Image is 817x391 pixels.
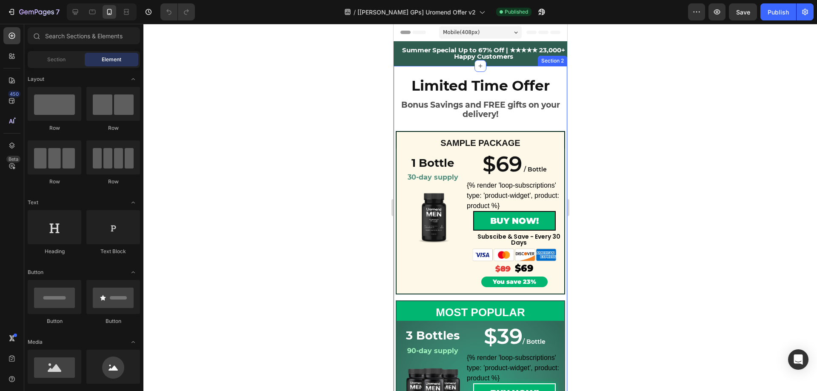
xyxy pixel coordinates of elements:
span: Media [28,338,43,346]
div: Beta [6,156,20,163]
div: Open Intercom Messenger [788,349,808,370]
strong: 90-day supply [14,323,65,331]
div: Row [86,178,140,186]
span: Toggle open [126,72,140,86]
div: Undo/Redo [160,3,195,20]
span: [[PERSON_NAME] GPs] Uromend Offer v2 [357,8,476,17]
button: Save [729,3,757,20]
span: Element [102,56,121,63]
div: Button [86,317,140,325]
iframe: Design area [394,24,567,391]
span: Toggle open [126,335,140,349]
div: Heading [28,248,81,255]
span: Published [505,8,528,16]
span: Toggle open [126,196,140,209]
span: Text [28,199,38,206]
button: Publish [760,3,796,20]
div: Text Block [86,248,140,255]
span: Toggle open [126,265,140,279]
button: 7 [3,3,63,20]
div: Button [28,317,81,325]
strong: 3 Bottles [12,305,66,319]
div: Publish [768,8,789,17]
div: Row [28,124,81,132]
div: BUY NOW! [97,362,145,377]
span: / [354,8,356,17]
button: BUY NOW! [80,360,162,379]
div: Row [28,178,81,186]
span: Button [28,268,43,276]
div: Section 2 [146,33,172,41]
span: Save [736,9,750,16]
p: 7 [56,7,60,17]
span: Section [47,56,66,63]
div: 450 [8,91,20,97]
span: Layout [28,75,44,83]
input: Search Sections & Elements [28,27,140,44]
div: Row [86,124,140,132]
